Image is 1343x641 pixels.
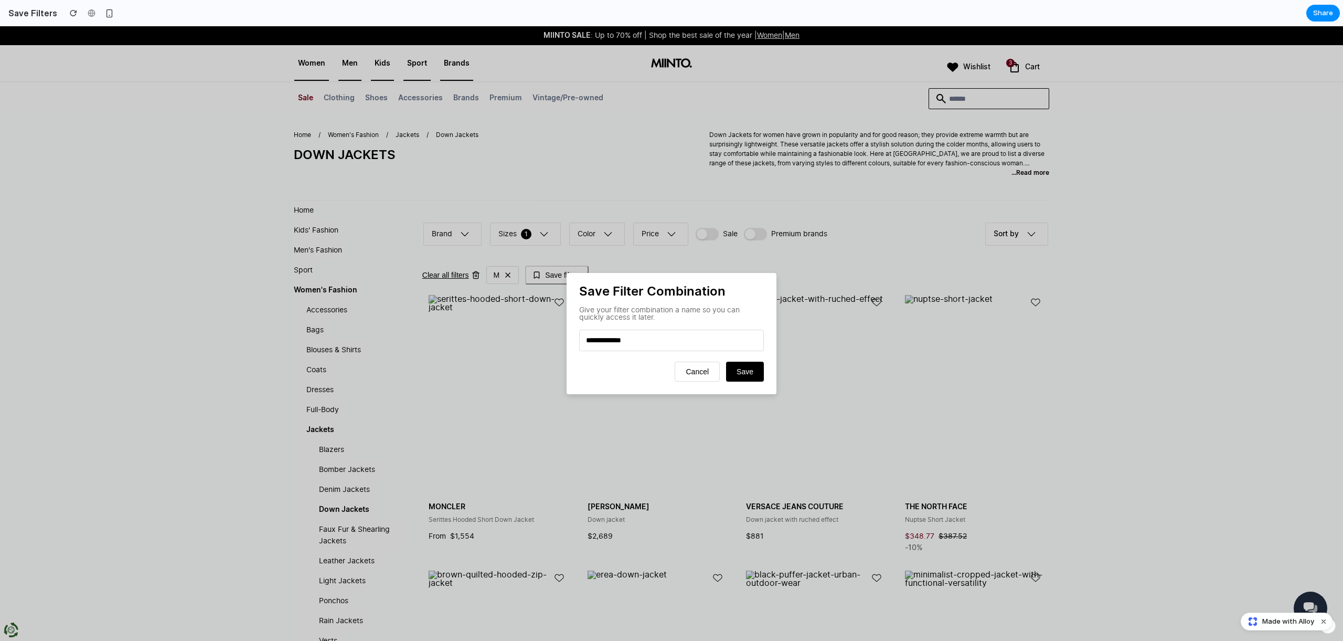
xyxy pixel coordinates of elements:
span: Cancel [686,341,709,350]
button: Cancel [675,335,720,355]
span: Share [1313,8,1333,18]
h2: Save Filter Combination [579,259,764,272]
span: Save [737,341,753,350]
button: Save [726,335,764,355]
button: Dismiss watermark [1317,615,1330,628]
button: Share [1306,5,1340,22]
a: Made with Alloy [1241,616,1315,627]
p: Give your filter combination a name so you can quickly access it later. [579,280,764,295]
span: Made with Alloy [1262,616,1314,627]
h2: Save Filters [4,7,57,19]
